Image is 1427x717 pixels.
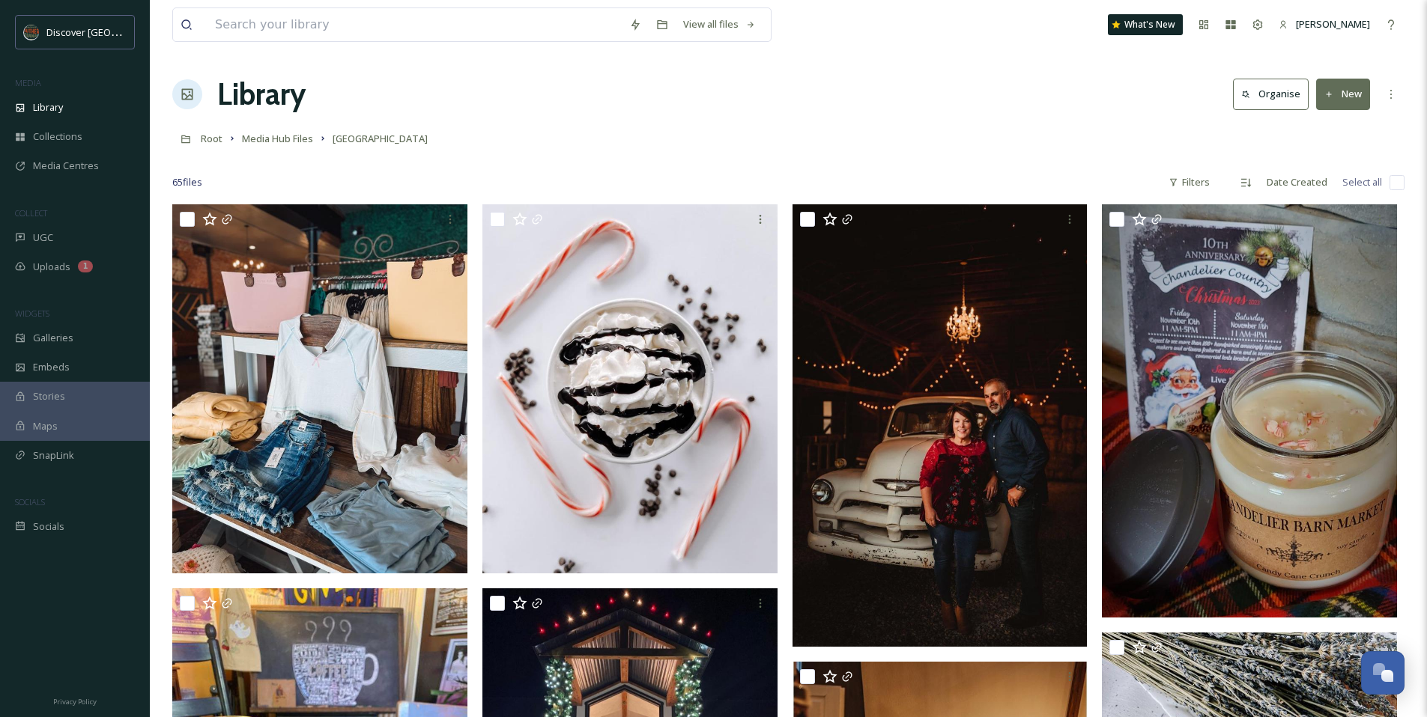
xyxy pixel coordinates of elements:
[33,129,82,144] span: Collections
[207,8,622,41] input: Search your library
[172,204,467,573] img: Top Notch Boutique.jpg
[46,25,234,39] span: Discover [GEOGRAPHIC_DATA][US_STATE]
[1361,651,1405,695] button: Open Chat
[78,260,93,272] div: 1
[33,448,74,463] span: SnapLink
[24,25,39,40] img: SIN-logo.svg
[33,100,63,115] span: Library
[793,204,1088,647] img: IMG_2120(1).jpg
[1108,14,1183,35] a: What's New
[33,260,70,274] span: Uploads
[33,389,65,403] span: Stories
[33,360,70,374] span: Embeds
[172,175,202,189] span: 65 file s
[1342,175,1382,189] span: Select all
[242,132,313,145] span: Media Hub Files
[333,132,428,145] span: [GEOGRAPHIC_DATA]
[201,132,222,145] span: Root
[1271,10,1378,39] a: [PERSON_NAME]
[33,159,99,173] span: Media Centres
[482,204,778,573] img: Zax Creamery.jpg
[53,692,97,710] a: Privacy Policy
[15,207,47,219] span: COLLECT
[1233,79,1316,109] a: Organise
[242,129,313,147] a: Media Hub Files
[1233,79,1309,109] button: Organise
[1259,168,1335,197] div: Date Created
[201,129,222,147] a: Root
[33,519,64,534] span: Socials
[53,697,97,707] span: Privacy Policy
[15,77,41,88] span: MEDIA
[676,10,763,39] a: View all files
[333,129,428,147] a: [GEOGRAPHIC_DATA]
[33,231,53,245] span: UGC
[1296,17,1370,31] span: [PERSON_NAME]
[15,496,45,507] span: SOCIALS
[33,419,58,433] span: Maps
[1102,204,1397,617] img: Chandelier Barn Market.jpg
[33,331,73,345] span: Galleries
[217,72,306,117] a: Library
[1161,168,1217,197] div: Filters
[1316,79,1370,109] button: New
[15,308,49,319] span: WIDGETS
